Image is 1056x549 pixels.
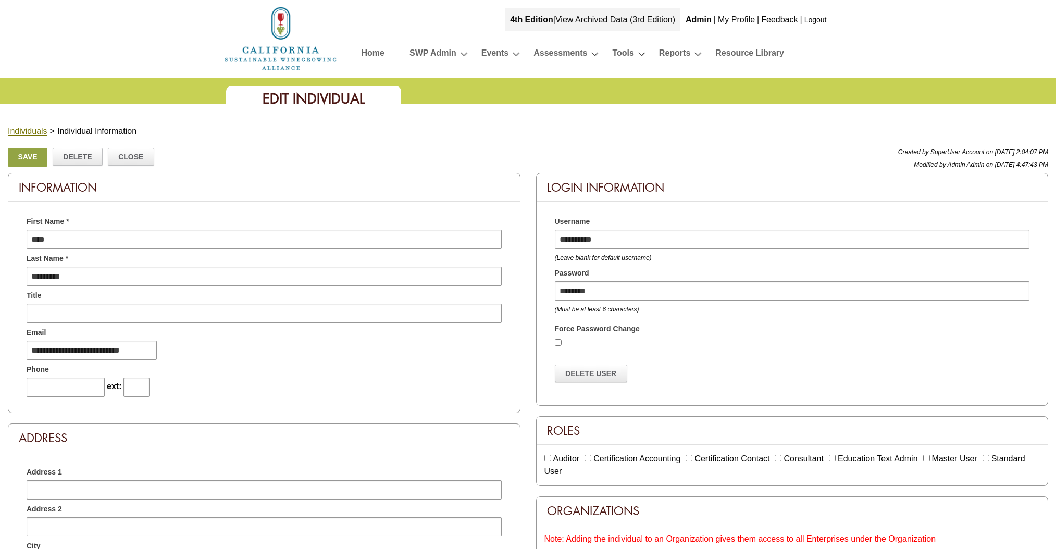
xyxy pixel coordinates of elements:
[362,46,384,64] a: Home
[756,8,760,31] div: |
[53,148,103,166] a: Delete
[555,253,652,263] div: (Leave blank for default username)
[713,8,717,31] div: |
[27,467,62,478] span: Address 1
[932,454,977,463] label: Master User
[694,454,769,463] label: Certification Contact
[761,15,798,24] a: Feedback
[481,46,508,64] a: Events
[555,305,639,314] div: (Must be at least 6 characters)
[612,46,633,64] a: Tools
[553,454,580,463] label: Auditor
[8,173,520,202] div: Information
[555,365,627,382] a: Delete User
[27,364,49,375] span: Phone
[537,497,1048,525] div: Organizations
[686,15,712,24] b: Admin
[533,46,587,64] a: Assessments
[223,5,338,72] img: logo_cswa2x.png
[505,8,680,31] div: |
[537,173,1048,202] div: Login Information
[8,424,520,452] div: Address
[263,90,365,108] span: Edit Individual
[537,417,1048,445] div: Roles
[593,454,680,463] label: Certification Accounting
[555,216,590,227] span: Username
[8,148,47,167] a: Save
[27,253,68,264] span: Last Name *
[27,504,62,515] span: Address 2
[108,148,154,166] a: Close
[50,127,55,135] span: >
[27,216,69,227] span: First Name *
[804,16,827,24] a: Logout
[544,533,1040,545] div: Note: Adding the individual to an Organization gives them access to all Enterprises under the Org...
[27,290,42,301] span: Title
[799,8,803,31] div: |
[107,382,121,391] span: ext:
[838,454,918,463] label: Education Text Admin
[223,33,338,42] a: Home
[510,15,553,24] strong: 4th Edition
[8,127,47,136] a: Individuals
[718,15,755,24] a: My Profile
[409,46,456,64] a: SWP Admin
[784,454,824,463] label: Consultant
[57,127,136,135] span: Individual Information
[555,268,589,279] span: Password
[555,323,640,334] label: Force Password Change
[555,15,675,24] a: View Archived Data (3rd Edition)
[27,327,46,338] span: Email
[715,46,784,64] a: Resource Library
[898,148,1048,168] span: Created by SuperUser Account on [DATE] 2:04:07 PM Modified by Admin Admin on [DATE] 4:47:43 PM
[659,46,690,64] a: Reports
